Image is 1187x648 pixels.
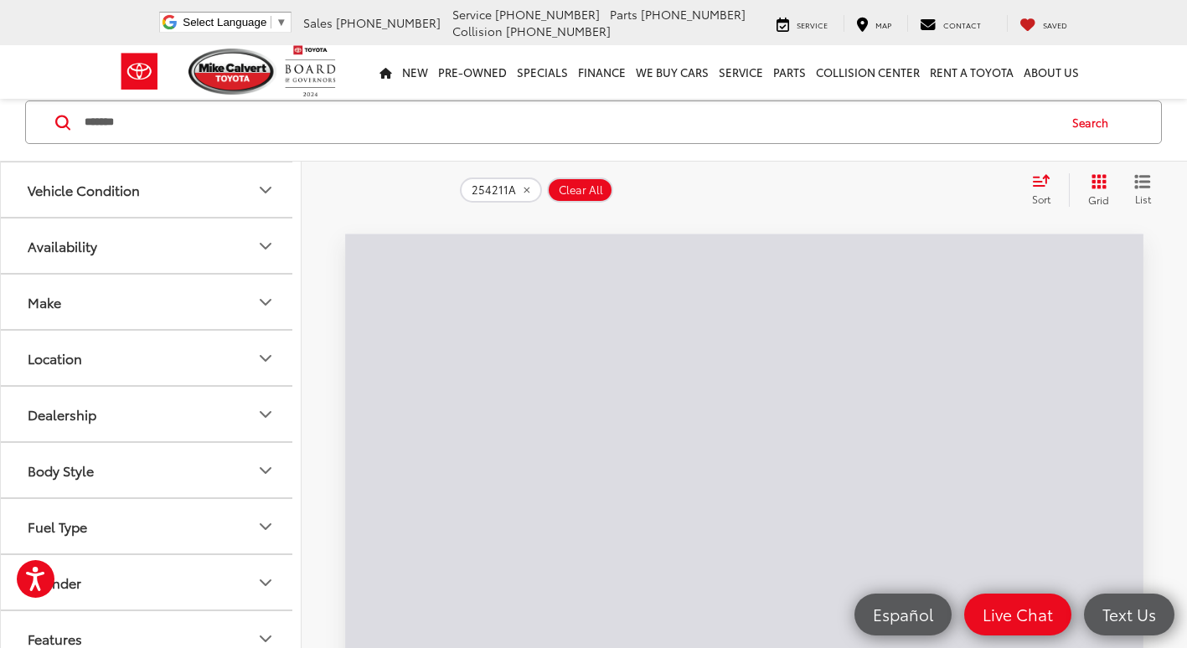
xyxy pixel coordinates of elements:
a: About Us [1019,45,1084,99]
button: AvailabilityAvailability [1,219,302,273]
div: Fuel Type [28,518,87,534]
div: Body Style [255,460,276,481]
button: Clear All [547,177,613,203]
span: Grid [1088,193,1109,207]
a: Finance [573,45,631,99]
div: Body Style [28,462,94,478]
span: List [1134,192,1151,206]
button: CylinderCylinder [1,555,302,609]
div: Make [255,292,276,312]
a: Select Language​ [183,16,286,28]
a: Service [714,45,768,99]
span: [PHONE_NUMBER] [641,6,746,23]
div: Cylinder [255,573,276,593]
div: Location [255,348,276,368]
span: Contact [943,19,981,30]
span: Saved [1043,19,1067,30]
input: Search by Make, Model, or Keyword [83,102,1056,142]
button: Search [1056,101,1133,143]
a: Pre-Owned [433,45,512,99]
a: Service [764,15,840,32]
span: Sales [303,14,333,31]
a: Parts [768,45,811,99]
a: Home [374,45,397,99]
span: Service [452,6,492,23]
a: Live Chat [964,594,1071,635]
span: Parts [610,6,637,23]
span: 254211A [472,183,516,197]
button: List View [1122,173,1164,207]
div: Vehicle Condition [28,182,140,198]
span: Select Language [183,16,266,28]
button: DealershipDealership [1,387,302,441]
span: Español [864,604,942,625]
button: Body StyleBody Style [1,443,302,497]
span: Collision [452,23,503,39]
button: MakeMake [1,275,302,329]
div: Availability [28,238,97,254]
span: Clear All [559,183,603,197]
div: Fuel Type [255,517,276,537]
div: Features [28,630,82,646]
span: Service [797,19,828,30]
span: Sort [1032,192,1050,206]
div: Location [28,350,82,366]
div: Cylinder [28,574,81,590]
span: ▼ [276,16,286,28]
span: [PHONE_NUMBER] [336,14,441,31]
div: Vehicle Condition [255,180,276,200]
a: My Saved Vehicles [1007,15,1080,32]
img: Toyota [108,44,171,99]
button: Fuel TypeFuel Type [1,499,302,553]
a: Text Us [1084,594,1174,635]
span: Map [875,19,891,30]
div: Dealership [28,406,96,422]
button: Grid View [1069,173,1122,207]
span: [PHONE_NUMBER] [495,6,600,23]
span: [PHONE_NUMBER] [506,23,611,39]
button: LocationLocation [1,331,302,385]
button: Select sort value [1024,173,1069,207]
a: Collision Center [811,45,925,99]
a: Contact [907,15,993,32]
button: Vehicle ConditionVehicle Condition [1,162,302,217]
div: Dealership [255,404,276,424]
a: Español [854,594,952,635]
span: Text Us [1094,604,1164,625]
div: Make [28,294,61,310]
div: Availability [255,236,276,256]
a: WE BUY CARS [631,45,714,99]
button: remove 254211A [460,177,542,203]
img: Mike Calvert Toyota [188,49,277,95]
a: Map [844,15,904,32]
span: Live Chat [974,604,1061,625]
a: Rent a Toyota [925,45,1019,99]
a: New [397,45,433,99]
a: Specials [512,45,573,99]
